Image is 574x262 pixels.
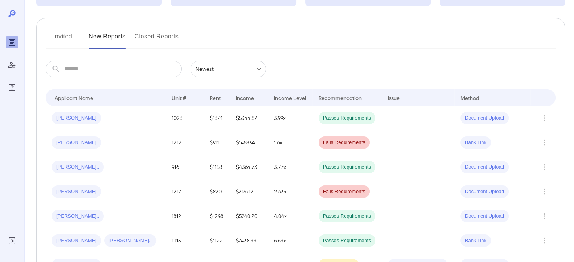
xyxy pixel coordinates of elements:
td: $7438.33 [230,228,268,253]
td: $1122 [204,228,230,253]
td: 6.63x [268,228,312,253]
span: Bank Link [460,237,491,244]
button: Row Actions [539,210,551,222]
span: [PERSON_NAME] [52,115,101,122]
td: $2157.12 [230,179,268,204]
span: Passes Requirements [319,237,375,244]
span: Fails Requirements [319,139,370,146]
span: [PERSON_NAME].. [104,237,156,244]
button: Row Actions [539,234,551,247]
span: Passes Requirements [319,115,375,122]
td: $5240.20 [230,204,268,228]
td: 1023 [166,106,204,130]
span: [PERSON_NAME] [52,237,101,244]
button: Row Actions [539,185,551,198]
span: Document Upload [460,164,509,171]
div: Newest [191,61,266,77]
td: 1812 [166,204,204,228]
td: $1298 [204,204,230,228]
div: Rent [210,93,222,102]
div: Unit # [172,93,186,102]
div: FAQ [6,81,18,93]
td: 1915 [166,228,204,253]
div: Income Level [274,93,306,102]
span: [PERSON_NAME].. [52,164,104,171]
span: [PERSON_NAME] [52,188,101,195]
button: Closed Reports [135,31,179,49]
span: [PERSON_NAME] [52,139,101,146]
span: Bank Link [460,139,491,146]
div: Income [236,93,254,102]
span: Passes Requirements [319,213,375,220]
td: $5344.87 [230,106,268,130]
td: 1217 [166,179,204,204]
button: New Reports [89,31,126,49]
td: 1.6x [268,130,312,155]
span: Document Upload [460,115,509,122]
td: $820 [204,179,230,204]
div: Recommendation [319,93,362,102]
td: 1212 [166,130,204,155]
span: Document Upload [460,188,509,195]
div: Log Out [6,235,18,247]
button: Row Actions [539,112,551,124]
div: Method [460,93,479,102]
span: [PERSON_NAME].. [52,213,104,220]
td: $1158 [204,155,230,179]
td: $4364.73 [230,155,268,179]
td: 4.04x [268,204,312,228]
span: Document Upload [460,213,509,220]
span: Fails Requirements [319,188,370,195]
td: 2.63x [268,179,312,204]
div: Applicant Name [55,93,93,102]
div: Reports [6,36,18,48]
button: Invited [46,31,80,49]
button: Row Actions [539,136,551,149]
td: 3.99x [268,106,312,130]
span: Passes Requirements [319,164,375,171]
button: Row Actions [539,161,551,173]
td: 916 [166,155,204,179]
td: $911 [204,130,230,155]
div: Manage Users [6,59,18,71]
td: $1341 [204,106,230,130]
div: Issue [388,93,400,102]
td: $1458.94 [230,130,268,155]
td: 3.77x [268,155,312,179]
